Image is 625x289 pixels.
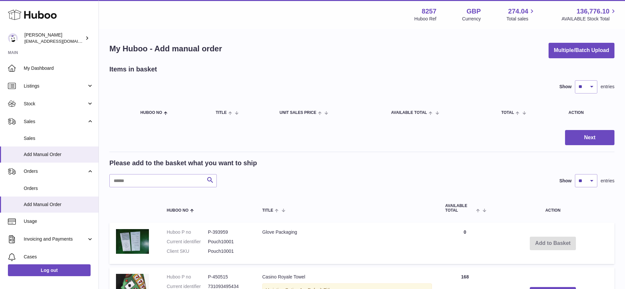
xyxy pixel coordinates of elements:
span: Huboo no [167,208,188,213]
dd: P-450515 [208,274,249,280]
dt: Huboo P no [167,229,208,235]
span: Invoicing and Payments [24,236,87,242]
div: [PERSON_NAME] [24,32,84,44]
span: Add Manual Order [24,201,94,208]
span: Orders [24,185,94,192]
span: Listings [24,83,87,89]
span: My Dashboard [24,65,94,71]
dd: Pouch10001 [208,248,249,254]
span: AVAILABLE Total [391,111,427,115]
a: 136,776.10 AVAILABLE Stock Total [561,7,617,22]
dt: Current identifier [167,239,208,245]
h2: Please add to the basket what you want to ship [109,159,257,168]
div: Huboo Ref [414,16,437,22]
img: internalAdmin-8257@internal.huboo.com [8,33,18,43]
button: Next [565,130,614,145]
span: Sales [24,118,87,125]
span: Total [501,111,514,115]
span: Title [216,111,227,115]
span: Unit Sales Price [280,111,316,115]
h2: Items in basket [109,65,157,74]
label: Show [559,178,572,184]
span: Total sales [506,16,536,22]
span: Title [262,208,273,213]
dt: Huboo P no [167,274,208,280]
a: 274.04 Total sales [506,7,536,22]
span: Add Manual Order [24,151,94,158]
dd: Pouch10001 [208,239,249,245]
span: Orders [24,168,87,174]
th: Action [491,197,614,219]
strong: 8257 [422,7,437,16]
span: [EMAIL_ADDRESS][DOMAIN_NAME] [24,39,97,44]
span: entries [601,84,614,90]
div: Currency [462,16,481,22]
span: AVAILABLE Stock Total [561,16,617,22]
span: Huboo no [140,111,162,115]
div: Action [569,111,608,115]
label: Show [559,84,572,90]
span: entries [601,178,614,184]
img: Glove Packaging [116,229,149,254]
span: AVAILABLE Total [445,204,474,212]
h1: My Huboo - Add manual order [109,43,222,54]
td: Glove Packaging [256,223,439,264]
strong: GBP [467,7,481,16]
span: Cases [24,254,94,260]
span: Usage [24,218,94,224]
td: 0 [439,223,491,264]
span: 274.04 [508,7,528,16]
button: Multiple/Batch Upload [549,43,614,58]
span: Stock [24,101,87,107]
span: 136,776.10 [577,7,610,16]
dd: P-393959 [208,229,249,235]
dt: Client SKU [167,248,208,254]
a: Log out [8,264,91,276]
span: Sales [24,135,94,142]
